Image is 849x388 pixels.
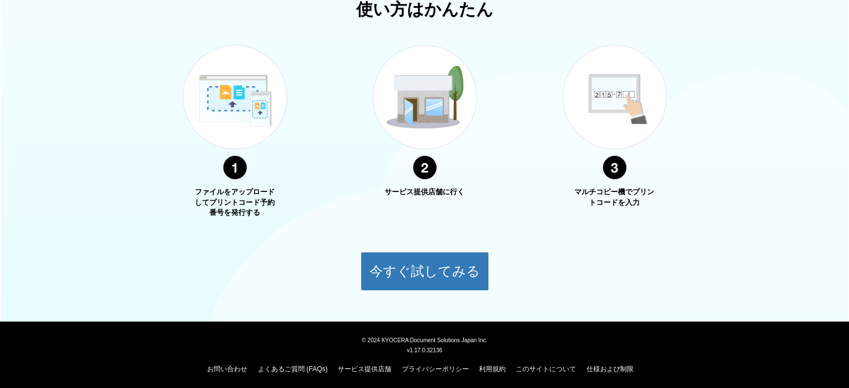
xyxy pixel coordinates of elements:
[516,365,576,373] a: このサイトについて
[338,365,391,373] a: サービス提供店舗
[383,187,467,198] p: サービス提供店舗に行く
[193,187,277,218] p: ファイルをアップロードしてプリントコード予約番号を発行する
[361,252,489,291] button: 今すぐ試してみる
[573,187,656,208] p: マルチコピー機でプリントコードを入力
[402,365,469,373] a: プライバシーポリシー
[258,365,328,373] a: よくあるご質問 (FAQs)
[207,365,247,373] a: お問い合わせ
[587,365,634,373] a: 仕様および制限
[479,365,506,373] a: 利用規約
[362,336,487,343] span: © 2024 KYOCERA Document Solutions Japan Inc.
[407,347,442,353] span: v1.17.0.32136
